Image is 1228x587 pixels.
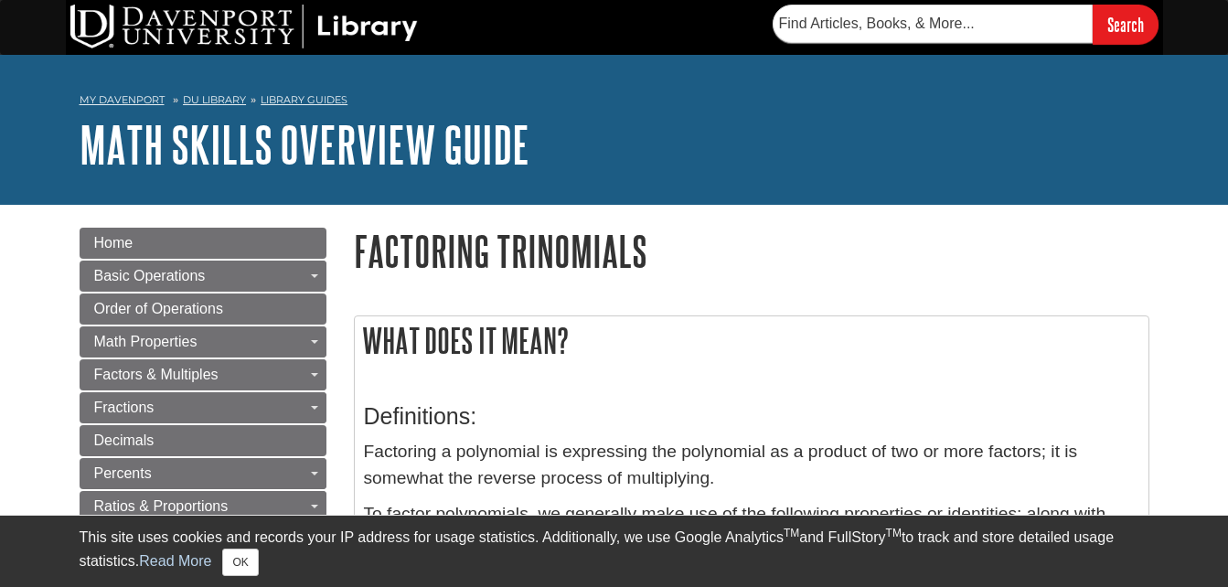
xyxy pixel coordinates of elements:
h3: Definitions: [364,403,1139,430]
a: Order of Operations [80,293,326,325]
nav: breadcrumb [80,88,1149,117]
div: This site uses cookies and records your IP address for usage statistics. Additionally, we use Goo... [80,527,1149,576]
h1: Factoring Trinomials [354,228,1149,274]
a: Percents [80,458,326,489]
a: Home [80,228,326,259]
h2: What does it mean? [355,316,1148,365]
span: Home [94,235,133,251]
a: My Davenport [80,92,165,108]
span: Basic Operations [94,268,206,283]
a: Basic Operations [80,261,326,292]
span: Order of Operations [94,301,223,316]
a: Ratios & Proportions [80,491,326,522]
sup: TM [784,527,799,539]
a: Read More [139,553,211,569]
input: Search [1093,5,1159,44]
span: Math Properties [94,334,198,349]
p: To factor polynomials, we generally make use of the following properties or identities; along wit... [364,501,1139,554]
input: Find Articles, Books, & More... [773,5,1093,43]
span: Factors & Multiples [94,367,219,382]
a: Library Guides [261,93,347,106]
img: DU Library [70,5,418,48]
a: Fractions [80,392,326,423]
span: Percents [94,465,152,481]
a: Decimals [80,425,326,456]
sup: TM [886,527,902,539]
button: Close [222,549,258,576]
p: Factoring a polynomial is expressing the polynomial as a product of two or more factors; it is so... [364,439,1139,492]
span: Fractions [94,400,155,415]
form: Searches DU Library's articles, books, and more [773,5,1159,44]
a: Factors & Multiples [80,359,326,390]
a: Math Properties [80,326,326,358]
span: Decimals [94,432,155,448]
a: DU Library [183,93,246,106]
a: Math Skills Overview Guide [80,116,529,173]
span: Ratios & Proportions [94,498,229,514]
